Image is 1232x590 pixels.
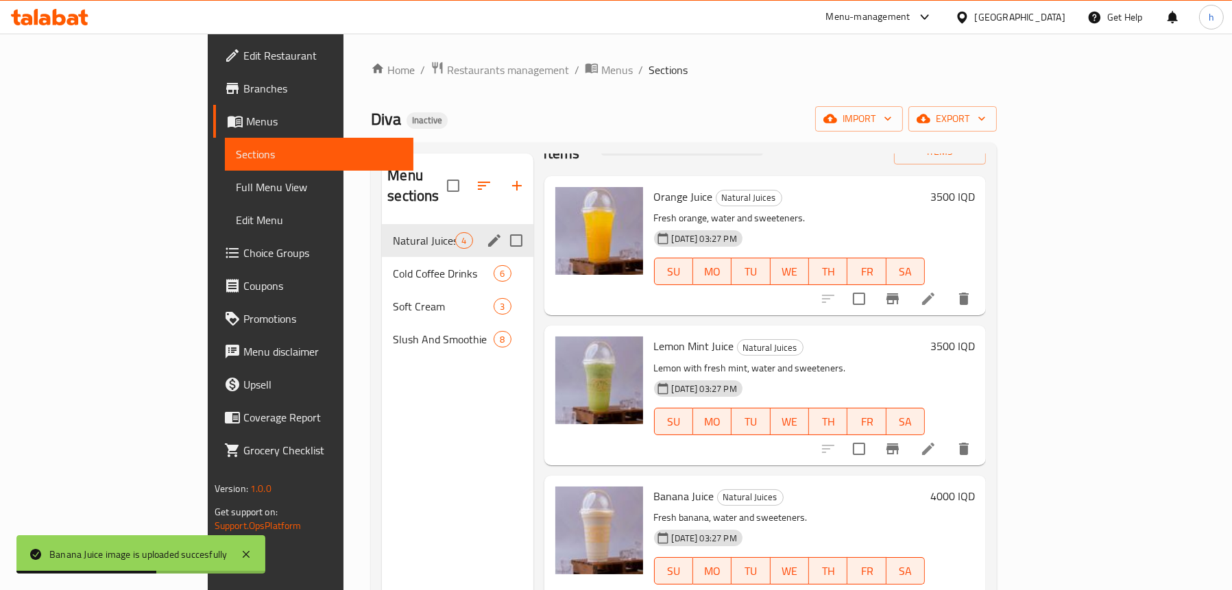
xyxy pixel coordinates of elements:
span: Menu disclaimer [243,343,402,360]
nav: Menu sections [382,219,533,361]
span: SA [892,262,919,282]
a: Menus [585,61,633,79]
span: [DATE] 03:27 PM [666,232,742,245]
div: Natural Juices4edit [382,224,533,257]
button: FR [847,408,886,435]
button: Branch-specific-item [876,432,909,465]
div: Soft Cream3 [382,290,533,323]
span: MO [699,262,726,282]
button: MO [693,408,732,435]
span: Restaurants management [447,62,569,78]
h2: Menu items [544,123,585,164]
span: MO [699,412,726,432]
div: Inactive [407,112,448,129]
button: Add section [500,169,533,202]
span: import [826,110,892,127]
span: WE [776,561,804,581]
div: Natural Juices [393,232,455,249]
button: TH [809,408,847,435]
span: Slush And Smoothie [393,331,494,347]
a: Menu disclaimer [213,335,413,368]
span: Edit Menu [236,212,402,228]
img: Banana Juice [555,487,643,574]
a: Edit menu item [920,291,937,307]
span: export [919,110,986,127]
span: Version: [215,480,248,497]
div: Slush And Smoothie8 [382,323,533,356]
span: Get support on: [215,503,278,521]
span: TH [814,561,842,581]
p: Fresh orange, water and sweeteners. [654,210,926,227]
span: Natural Juices [718,489,783,505]
h2: Menu sections [387,165,446,206]
a: Edit menu item [920,441,937,457]
a: Promotions [213,302,413,335]
div: Menu-management [826,9,910,25]
span: TH [814,412,842,432]
span: Select all sections [439,171,468,200]
button: SA [886,258,925,285]
button: Branch-specific-item [876,282,909,315]
a: Choice Groups [213,236,413,269]
li: / [575,62,579,78]
span: TU [737,262,764,282]
span: Soft Cream [393,298,494,315]
button: delete [947,432,980,465]
span: Coupons [243,278,402,294]
p: Fresh banana, water and sweeteners. [654,509,926,526]
a: Grocery Checklist [213,434,413,467]
img: Orange Juice [555,187,643,275]
li: / [420,62,425,78]
span: TU [737,561,764,581]
div: Natural Juices [717,489,784,506]
span: 4 [456,234,472,247]
span: Branches [243,80,402,97]
button: MO [693,557,732,585]
span: Banana Juice [654,486,714,506]
button: export [908,106,997,132]
span: Select to update [845,284,873,313]
span: SU [660,561,688,581]
span: SU [660,412,688,432]
a: Restaurants management [431,61,569,79]
span: TH [814,262,842,282]
span: Natural Juices [716,190,782,206]
button: FR [847,557,886,585]
span: Select to update [845,434,873,463]
button: SA [886,557,925,585]
button: TU [732,408,770,435]
span: Lemon Mint Juice [654,336,734,356]
div: items [494,265,511,282]
div: items [494,331,511,347]
button: TH [809,557,847,585]
button: TU [732,258,770,285]
span: Grocery Checklist [243,442,402,458]
a: Full Menu View [225,171,413,204]
span: Coverage Report [243,409,402,426]
div: items [455,232,472,249]
span: Sort sections [468,169,500,202]
button: TU [732,557,770,585]
a: Coupons [213,269,413,302]
button: delete [947,282,980,315]
span: Cold Coffee Drinks [393,265,494,282]
button: SU [654,258,693,285]
span: [DATE] 03:27 PM [666,382,742,395]
span: MO [699,561,726,581]
div: items [494,298,511,315]
a: Branches [213,72,413,105]
h6: 3500 IQD [930,187,975,206]
span: Menus [601,62,633,78]
span: Sections [649,62,688,78]
span: Edit Restaurant [243,47,402,64]
h6: 3500 IQD [930,336,975,356]
li: / [638,62,643,78]
button: WE [771,408,809,435]
button: MO [693,258,732,285]
span: Upsell [243,376,402,393]
span: Menus [246,113,402,130]
img: Lemon Mint Juice [555,336,643,424]
button: SU [654,408,693,435]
